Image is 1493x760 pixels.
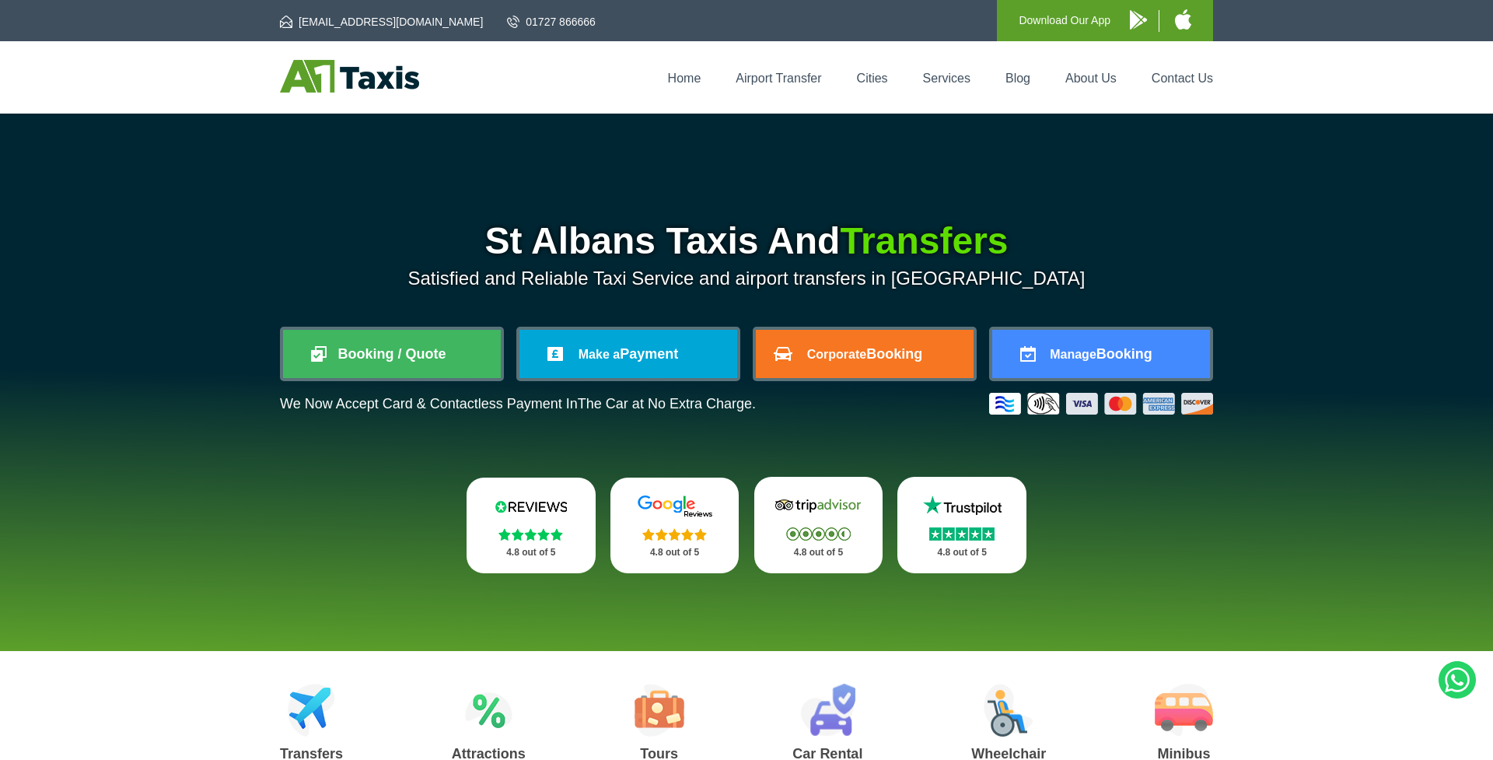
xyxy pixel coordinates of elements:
[280,268,1213,289] p: Satisfied and Reliable Taxi Service and airport transfers in [GEOGRAPHIC_DATA]
[786,527,851,541] img: Stars
[807,348,866,361] span: Corporate
[992,330,1210,378] a: ManageBooking
[484,543,579,562] p: 4.8 out of 5
[579,348,620,361] span: Make a
[498,528,563,541] img: Stars
[280,60,419,93] img: A1 Taxis St Albans LTD
[914,543,1009,562] p: 4.8 out of 5
[915,494,1009,517] img: Trustpilot
[280,14,483,30] a: [EMAIL_ADDRESS][DOMAIN_NAME]
[929,527,995,541] img: Stars
[1155,684,1213,737] img: Minibus
[736,72,821,85] a: Airport Transfer
[1005,72,1030,85] a: Blog
[1152,72,1213,85] a: Contact Us
[635,684,684,737] img: Tours
[1065,72,1117,85] a: About Us
[280,396,756,412] p: We Now Accept Card & Contactless Payment In
[465,684,512,737] img: Attractions
[578,396,756,412] span: The Car at No Extra Charge.
[771,494,865,517] img: Tripadvisor
[1019,11,1110,30] p: Download Our App
[840,220,1008,261] span: Transfers
[984,684,1033,737] img: Wheelchair
[642,528,707,541] img: Stars
[897,477,1026,573] a: Trustpilot Stars 4.8 out of 5
[628,543,722,562] p: 4.8 out of 5
[467,478,596,573] a: Reviews.io Stars 4.8 out of 5
[857,72,888,85] a: Cities
[484,495,578,518] img: Reviews.io
[283,330,501,378] a: Booking / Quote
[1130,10,1147,30] img: A1 Taxis Android App
[519,330,737,378] a: Make aPayment
[754,477,883,573] a: Tripadvisor Stars 4.8 out of 5
[800,684,855,737] img: Car Rental
[610,478,740,573] a: Google Stars 4.8 out of 5
[507,14,596,30] a: 01727 866666
[668,72,701,85] a: Home
[1050,348,1096,361] span: Manage
[280,222,1213,260] h1: St Albans Taxis And
[628,495,722,518] img: Google
[756,330,974,378] a: CorporateBooking
[923,72,970,85] a: Services
[288,684,335,737] img: Airport Transfers
[771,543,866,562] p: 4.8 out of 5
[989,393,1213,415] img: Credit And Debit Cards
[1175,9,1191,30] img: A1 Taxis iPhone App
